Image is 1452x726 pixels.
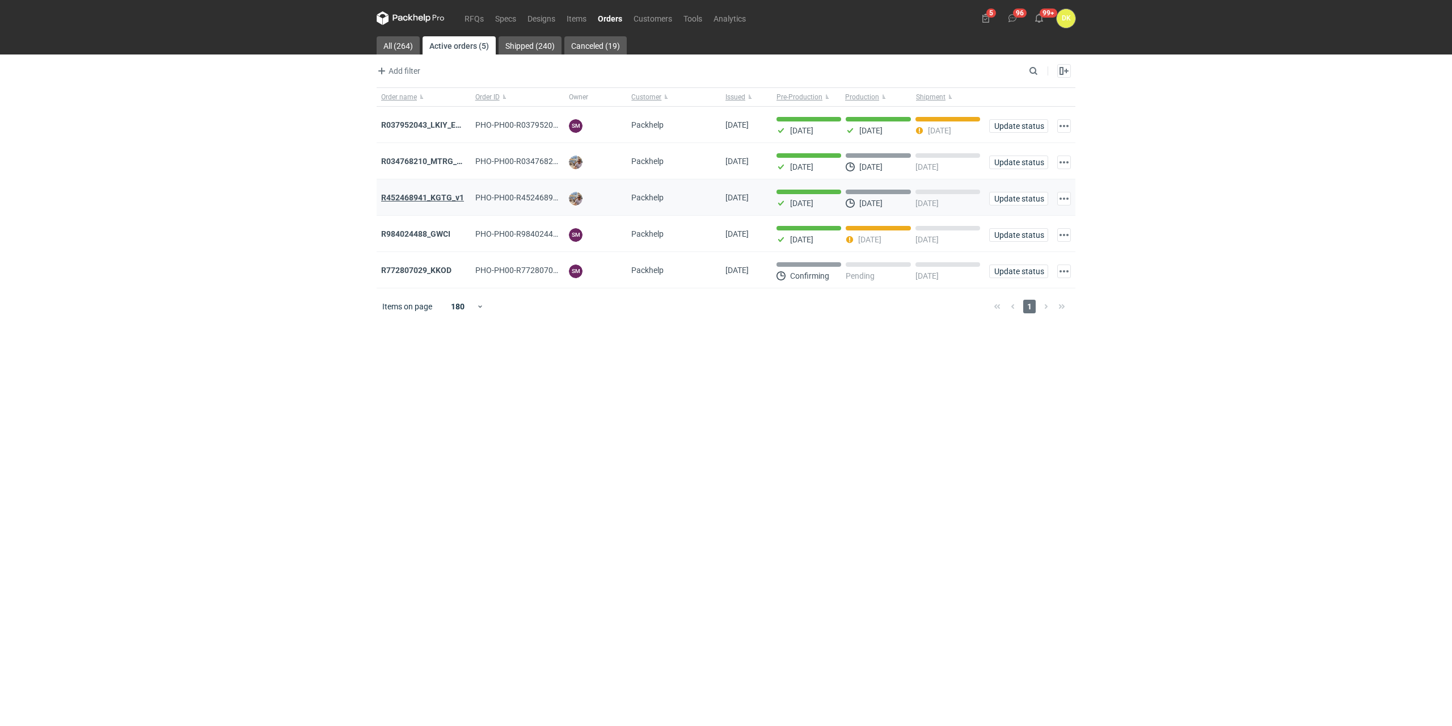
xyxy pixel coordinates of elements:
[475,157,636,166] span: PHO-PH00-R034768210_MTRG_WCIR_XWSN
[858,235,881,244] p: [DATE]
[631,157,664,166] span: Packhelp
[790,235,813,244] p: [DATE]
[989,265,1048,278] button: Update status
[989,228,1048,242] button: Update status
[790,271,829,280] p: Confirming
[678,11,708,25] a: Tools
[564,36,627,54] a: Canceled (19)
[475,120,605,129] span: PHO-PH00-R037952043_LKIY_EBJQ
[375,64,420,78] span: Add filter
[381,157,502,166] a: R034768210_MTRG_WCIR_XWSN
[989,119,1048,133] button: Update status
[440,299,476,314] div: 180
[915,235,939,244] p: [DATE]
[994,195,1043,203] span: Update status
[994,267,1043,275] span: Update status
[725,266,749,275] span: 27/05/2024
[790,126,813,135] p: [DATE]
[725,93,745,102] span: Issued
[859,199,883,208] p: [DATE]
[994,231,1043,239] span: Update status
[569,228,583,242] figcaption: SM
[569,192,583,205] img: Michał Palasek
[989,192,1048,205] button: Update status
[499,36,562,54] a: Shipped (240)
[1057,9,1075,28] button: DK
[631,193,664,202] span: Packhelp
[381,93,417,102] span: Order name
[1057,156,1071,169] button: Actions
[916,93,946,102] span: Shipment
[843,88,914,106] button: Production
[1057,119,1071,133] button: Actions
[994,158,1043,166] span: Update status
[708,11,752,25] a: Analytics
[382,301,432,312] span: Items on page
[631,266,664,275] span: Packhelp
[569,119,583,133] figcaption: SM
[790,199,813,208] p: [DATE]
[377,36,420,54] a: All (264)
[569,265,583,278] figcaption: SM
[471,88,565,106] button: Order ID
[790,162,813,171] p: [DATE]
[489,11,522,25] a: Specs
[377,11,445,25] svg: Packhelp Pro
[381,193,464,202] a: R452468941_KGTG_v1
[915,162,939,171] p: [DATE]
[915,271,939,280] p: [DATE]
[475,266,586,275] span: PHO-PH00-R772807029_KKOD
[1030,9,1048,27] button: 99+
[569,93,588,102] span: Owner
[381,120,471,129] a: R037952043_LKIY_EBJQ
[569,156,583,169] img: Michał Palasek
[475,193,600,202] span: PHO-PH00-R452468941_KGTG_V1
[631,229,664,238] span: Packhelp
[1003,9,1022,27] button: 96
[627,88,721,106] button: Customer
[1027,64,1063,78] input: Search
[914,88,985,106] button: Shipment
[776,93,822,102] span: Pre-Production
[846,271,875,280] p: Pending
[592,11,628,25] a: Orders
[859,126,883,135] p: [DATE]
[631,93,661,102] span: Customer
[989,156,1048,169] button: Update status
[1057,228,1071,242] button: Actions
[994,122,1043,130] span: Update status
[915,199,939,208] p: [DATE]
[1057,192,1071,205] button: Actions
[522,11,561,25] a: Designs
[859,162,883,171] p: [DATE]
[725,229,749,238] span: 14/08/2025
[459,11,489,25] a: RFQs
[628,11,678,25] a: Customers
[475,229,585,238] span: PHO-PH00-R984024488_GWCI
[772,88,843,106] button: Pre-Production
[845,93,879,102] span: Production
[377,88,471,106] button: Order name
[725,157,749,166] span: 19/08/2025
[721,88,772,106] button: Issued
[725,120,749,129] span: 19/08/2025
[1057,265,1071,278] button: Actions
[928,126,951,135] p: [DATE]
[725,193,749,202] span: 19/08/2025
[381,266,451,275] a: R772807029_KKOD
[423,36,496,54] a: Active orders (5)
[561,11,592,25] a: Items
[1023,300,1036,313] span: 1
[977,9,995,27] button: 5
[1057,9,1075,28] div: Dominika Kaczyńska
[381,229,450,238] a: R984024488_GWCI
[374,64,421,78] button: Add filter
[475,93,500,102] span: Order ID
[631,120,664,129] span: Packhelp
